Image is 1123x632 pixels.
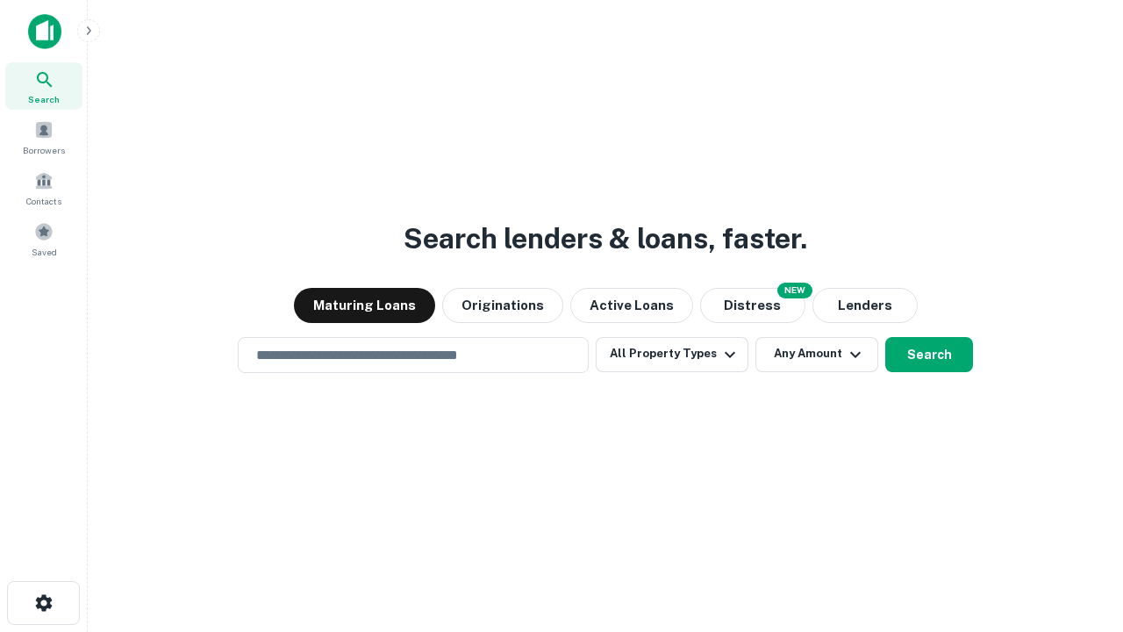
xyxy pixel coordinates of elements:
span: Contacts [26,194,61,208]
a: Search [5,62,82,110]
a: Saved [5,215,82,262]
button: Originations [442,288,563,323]
img: capitalize-icon.png [28,14,61,49]
button: Search distressed loans with lien and other non-mortgage details. [700,288,805,323]
button: Maturing Loans [294,288,435,323]
button: All Property Types [596,337,748,372]
span: Saved [32,245,57,259]
button: Lenders [812,288,918,323]
div: NEW [777,283,812,298]
button: Any Amount [755,337,878,372]
span: Borrowers [23,143,65,157]
a: Borrowers [5,113,82,161]
iframe: Chat Widget [1035,492,1123,576]
h3: Search lenders & loans, faster. [404,218,807,260]
span: Search [28,92,60,106]
button: Active Loans [570,288,693,323]
button: Search [885,337,973,372]
a: Contacts [5,164,82,212]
